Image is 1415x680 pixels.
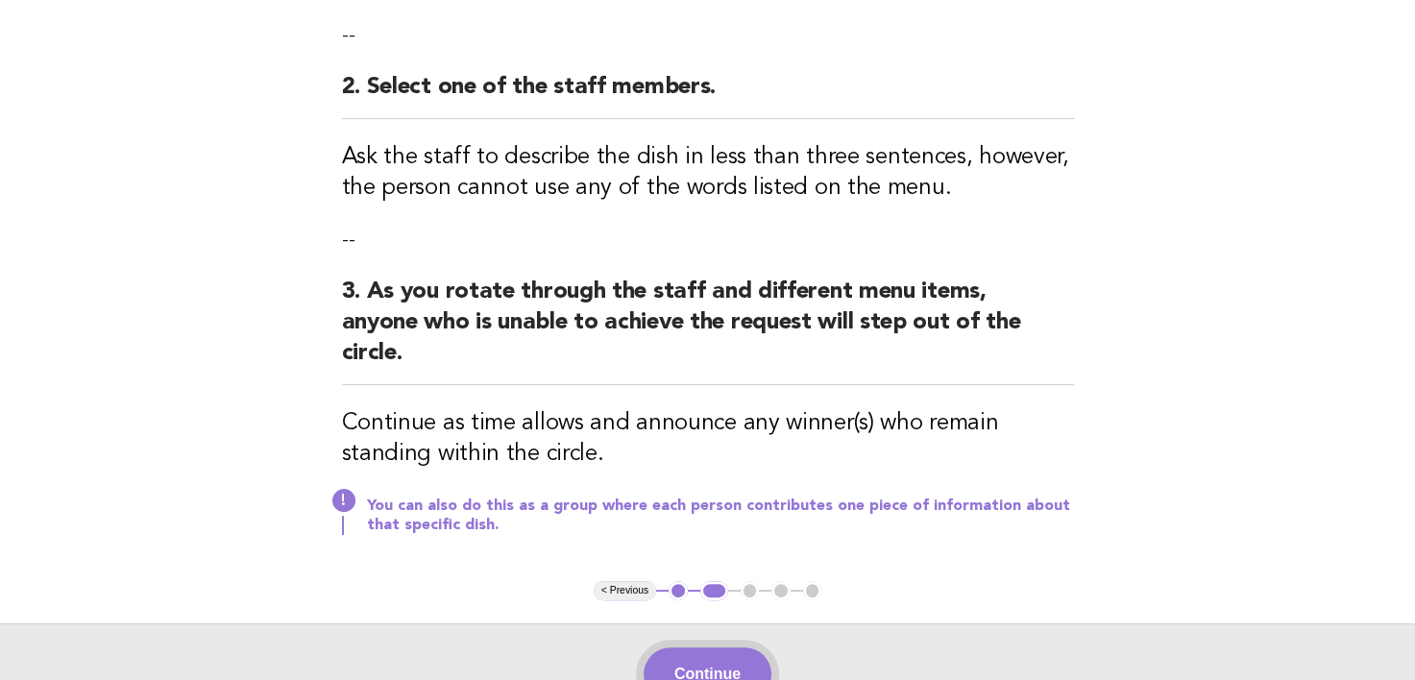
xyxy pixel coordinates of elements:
button: < Previous [594,581,656,600]
h3: Continue as time allows and announce any winner(s) who remain standing within the circle. [342,408,1074,470]
h2: 2. Select one of the staff members. [342,72,1074,119]
p: -- [342,227,1074,254]
p: You can also do this as a group where each person contributes one piece of information about that... [367,497,1074,535]
h2: 3. As you rotate through the staff and different menu items, anyone who is unable to achieve the ... [342,277,1074,385]
h3: Ask the staff to describe the dish in less than three sentences, however, the person cannot use a... [342,142,1074,204]
button: 1 [669,581,688,600]
button: 2 [700,581,728,600]
p: -- [342,22,1074,49]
